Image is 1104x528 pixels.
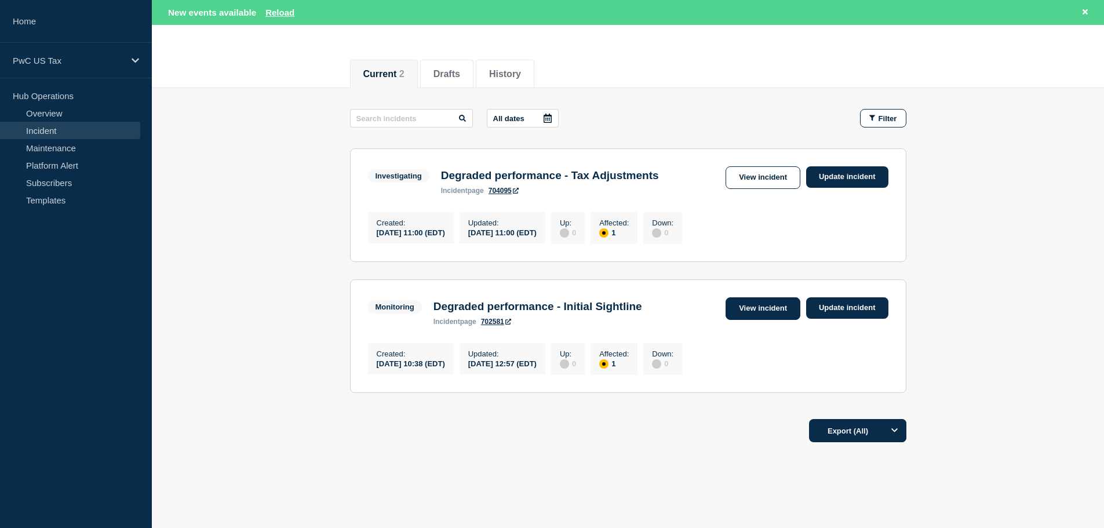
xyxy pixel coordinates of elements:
p: Created : [377,219,445,227]
button: Current 2 [363,69,405,79]
span: 2 [399,69,405,79]
p: Affected : [599,349,629,358]
div: disabled [652,228,661,238]
p: Created : [377,349,445,358]
div: 1 [599,227,629,238]
span: Investigating [368,169,429,183]
div: [DATE] 11:00 (EDT) [468,227,537,237]
a: View incident [726,297,800,320]
button: Export (All) [809,419,906,442]
span: Monitoring [368,300,422,314]
a: 704095 [489,187,519,195]
p: page [441,187,484,195]
h3: Degraded performance - Initial Sightline [433,300,642,313]
div: affected [599,228,609,238]
p: Affected : [599,219,629,227]
p: PwC US Tax [13,56,124,65]
a: Update incident [806,166,888,188]
button: Drafts [433,69,460,79]
div: 0 [652,358,673,369]
p: Down : [652,219,673,227]
p: Updated : [468,349,537,358]
a: 702581 [481,318,511,326]
span: incident [441,187,468,195]
div: [DATE] 11:00 (EDT) [377,227,445,237]
div: [DATE] 10:38 (EDT) [377,358,445,368]
a: Update incident [806,297,888,319]
p: Up : [560,349,576,358]
button: Filter [860,109,906,128]
button: Options [883,419,906,442]
div: 1 [599,358,629,369]
div: 0 [560,227,576,238]
button: Reload [265,8,294,17]
input: Search incidents [350,109,473,128]
span: New events available [168,8,256,17]
h3: Degraded performance - Tax Adjustments [441,169,659,182]
p: Updated : [468,219,537,227]
p: page [433,318,476,326]
p: Up : [560,219,576,227]
span: Filter [879,114,897,123]
button: History [489,69,521,79]
button: All dates [487,109,559,128]
div: 0 [560,358,576,369]
div: 0 [652,227,673,238]
div: disabled [560,359,569,369]
span: incident [433,318,460,326]
div: disabled [560,228,569,238]
div: [DATE] 12:57 (EDT) [468,358,537,368]
div: affected [599,359,609,369]
a: View incident [726,166,800,189]
p: Down : [652,349,673,358]
p: All dates [493,114,524,123]
div: disabled [652,359,661,369]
